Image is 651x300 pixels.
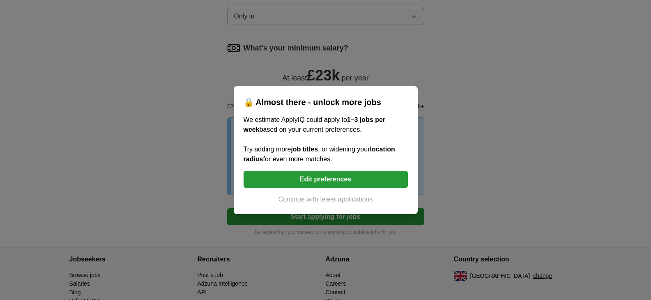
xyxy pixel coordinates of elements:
span: 🔒 Almost there - unlock more jobs [244,98,381,107]
b: 1–3 jobs per week [244,116,386,133]
button: Continue with fewer applications [244,195,408,204]
b: location radius [244,146,395,163]
b: job titles [291,146,318,153]
span: We estimate ApplyIQ could apply to based on your current preferences. Try adding more , or wideni... [244,116,395,163]
button: Edit preferences [244,171,408,188]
